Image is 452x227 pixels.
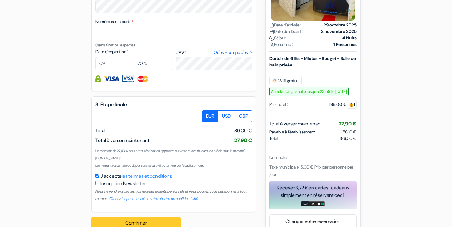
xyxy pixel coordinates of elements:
span: Wifi gratuit [269,76,302,85]
strong: 29 octobre 2025 [324,22,357,28]
b: Dortoir de 6 lits - Mixtes - Budget - Salle de bain privée [269,56,356,68]
span: Date d'arrivée : [269,22,301,28]
a: Qu'est-ce que c'est ? [214,49,252,56]
span: Total [269,135,278,142]
label: Date d'expiration [95,49,172,55]
span: Date de départ : [269,28,303,35]
div: Recevez en cartes-cadeaux simplement en réservant ceci ! [269,184,357,199]
img: amazon-card-no-text.png [301,201,309,206]
div: Basic radio toggle button group [202,110,252,122]
label: GBP [235,110,252,122]
span: Taxe municipale: 5,00 € Prix par personne par jour [269,164,353,177]
img: Visa Electron [122,75,133,82]
small: Nous ne vendrons jamais vos renseignements personnels et vous pouvez vous désabonner à tout moment. [95,189,247,201]
span: 158,10 € [341,129,357,135]
img: calendar.svg [269,30,274,34]
span: Payable à l’établissement [269,129,315,135]
label: CVV [176,49,252,56]
label: USD [218,110,235,122]
img: adidas-card.png [309,201,317,206]
small: Le montant restant de ce dépôt sera facturé directement par l'établissement. [95,164,204,168]
img: uber-uber-eats-card.png [317,201,325,206]
img: Visa [104,75,119,82]
strong: 2 novembre 2025 [321,28,357,35]
small: (sans tiret ou espace) [95,42,135,48]
strong: 1 Personnes [333,41,357,48]
span: 27,90 € [234,137,252,144]
img: free_wifi.svg [272,78,277,83]
strong: 4 Nuits [342,35,357,41]
span: Séjour : [269,35,288,41]
span: 186,00 € [233,127,252,134]
span: 27,90 € [339,121,357,127]
img: Information de carte de crédit entièrement encryptée et sécurisée [95,75,101,82]
a: Cliquez ici pour consulter notre chartre de confidentialité. [109,196,199,201]
img: Master Card [137,75,149,82]
div: Non inclus [269,154,357,161]
h5: 3. Étape finale [95,102,252,107]
label: EUR [202,110,218,122]
label: Numéro sur la carte [95,18,133,25]
span: Personne : [269,41,293,48]
img: guest.svg [349,102,354,107]
label: Inscription Newsletter [100,180,146,187]
span: 3,72 € [295,185,309,191]
div: Prix total : [269,101,288,108]
small: Un montant de 27,90 € pour cette réservation apparaîtra sur votre relevé de carte de crédit sous ... [95,149,245,160]
span: Total [95,127,105,134]
span: Total à verser maintenant [95,137,150,144]
a: les termes et conditions [122,173,172,179]
img: calendar.svg [269,23,274,28]
img: user_icon.svg [269,42,274,47]
span: Total à verser maintenant [269,120,322,128]
span: 186,00 € [340,135,357,142]
img: moon.svg [269,36,274,41]
label: J'accepte [100,173,172,180]
span: 1 [347,100,357,109]
div: 186,00 € [329,101,357,108]
span: Annulation gratuite jusqu'a 23:59 le [DATE] [269,87,349,96]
